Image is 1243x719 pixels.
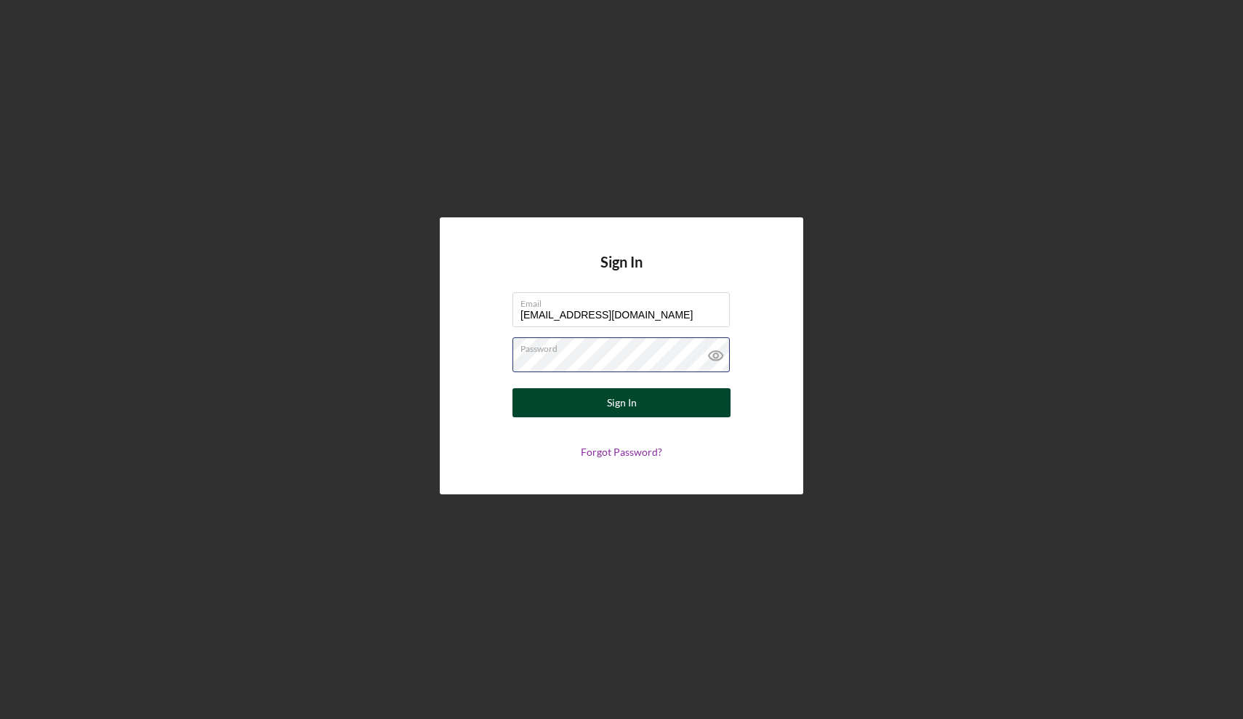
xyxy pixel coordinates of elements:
[520,293,730,309] label: Email
[512,388,731,417] button: Sign In
[581,446,662,458] a: Forgot Password?
[600,254,643,292] h4: Sign In
[520,338,730,354] label: Password
[607,388,637,417] div: Sign In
